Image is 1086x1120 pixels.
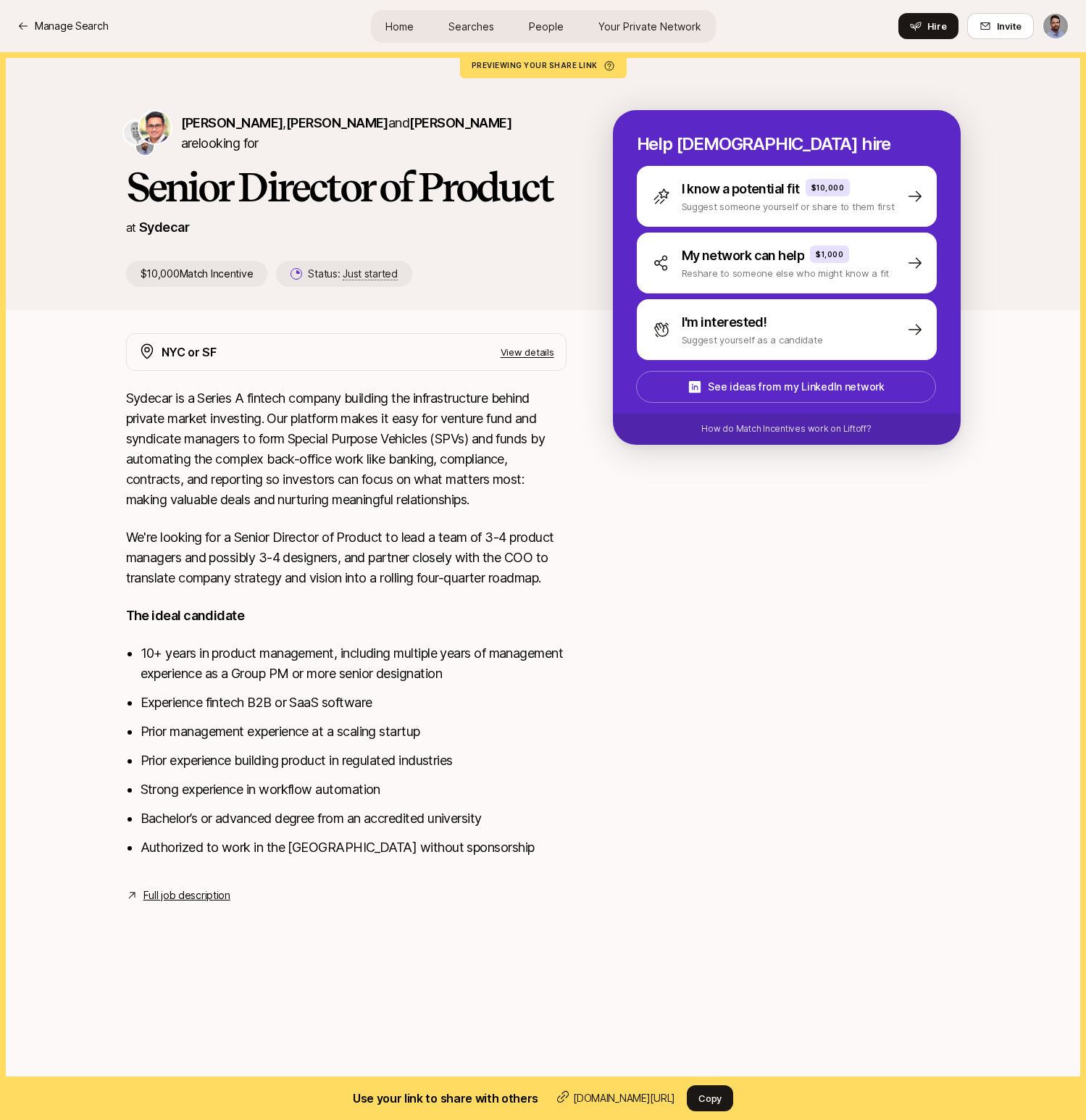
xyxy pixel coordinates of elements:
a: People [517,13,575,40]
span: [PERSON_NAME] [409,115,511,130]
p: Manage Search [35,17,108,35]
h2: Use your link to share with others [353,1089,538,1108]
p: Help [DEMOGRAPHIC_DATA] hire [637,134,937,154]
span: Just started [343,267,398,280]
p: We're looking for a Senior Director of Product to lead a team of 3-4 product managers and possibl... [126,527,567,588]
p: at [126,218,136,237]
p: See ideas from my LinkedIn network [708,378,884,396]
button: Hire [898,13,958,39]
li: Prior management experience at a scaling startup [141,722,567,742]
h1: Senior Director of Product [126,165,567,209]
p: How do Match Incentives work on Liftoff? [701,422,871,435]
li: Strong experience in workflow automation [141,780,567,800]
span: [PERSON_NAME] [181,115,283,130]
a: Sydecar [139,220,189,235]
li: Authorized to work in the [GEOGRAPHIC_DATA] without sponsorship [141,837,567,858]
a: Your Private Network [587,13,713,40]
a: Home [374,13,425,40]
img: Adam Hill [1043,14,1068,38]
p: Suggest someone yourself or share to them first [682,199,895,214]
p: [DOMAIN_NAME][URL] [573,1090,675,1107]
strong: The ideal candidate [126,608,245,623]
p: My network can help [682,246,805,266]
p: are looking for [181,113,567,154]
p: Suggest yourself as a candidate [682,333,823,347]
span: People [529,19,564,34]
span: and [388,115,511,130]
p: $10,000 Match Incentive [126,261,268,287]
button: Adam Hill [1043,13,1069,39]
span: Searches [448,19,494,34]
p: NYC or SF [162,343,217,362]
p: I know a potential fit [682,179,800,199]
li: 10+ years in product management, including multiple years of management experience as a Group PM ... [141,643,567,684]
a: Full job description [143,887,230,904]
span: Your Private Network [598,19,701,34]
button: See ideas from my LinkedIn network [636,371,936,403]
button: Copy [687,1085,733,1111]
p: $10,000 [811,182,845,193]
li: Prior experience building product in regulated industries [141,751,567,771]
img: Nik Talreja [124,121,147,144]
button: Invite [967,13,1034,39]
li: Experience fintech B2B or SaaS software [141,693,567,713]
img: Adam Hill [136,138,154,155]
p: $1,000 [816,248,843,260]
p: Reshare to someone else who might know a fit [682,266,890,280]
span: [PERSON_NAME] [286,115,388,130]
img: Shriram Bhashyam [139,112,171,143]
li: Bachelor’s or advanced degree from an accredited university [141,808,567,829]
span: Home [385,19,414,34]
p: I'm interested! [682,312,767,333]
p: Previewing your share link [472,61,615,70]
span: , [283,115,388,130]
p: View details [501,345,554,359]
span: Invite [997,19,1022,33]
p: Status: [308,265,397,283]
span: Hire [927,19,947,33]
p: Sydecar is a Series A fintech company building the infrastructure behind private market investing... [126,388,567,510]
a: Searches [437,13,506,40]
